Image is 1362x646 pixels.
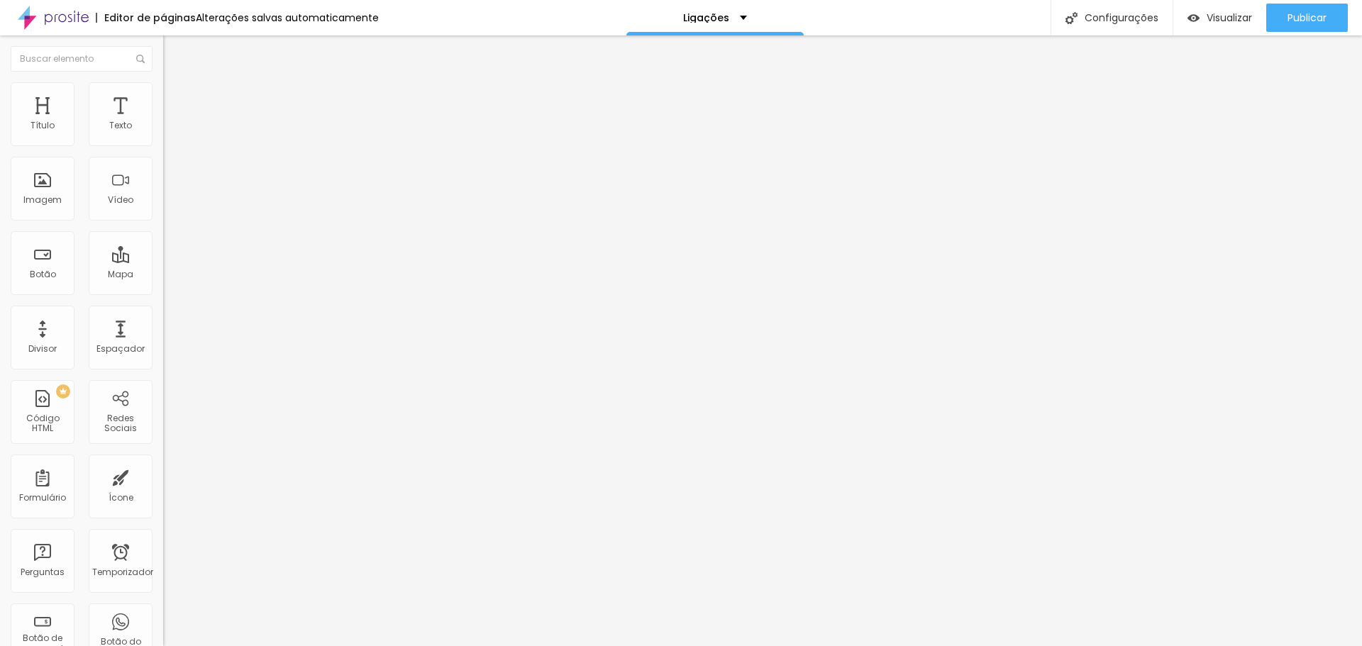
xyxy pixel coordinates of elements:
font: Configurações [1085,11,1158,25]
img: Ícone [136,55,145,63]
button: Publicar [1266,4,1348,32]
font: Botão [30,268,56,280]
font: Imagem [23,194,62,206]
font: Divisor [28,343,57,355]
img: view-1.svg [1187,12,1200,24]
font: Ícone [109,491,133,503]
font: Mapa [108,268,133,280]
iframe: Editor [163,35,1362,646]
font: Perguntas [21,566,65,578]
font: Título [31,119,55,131]
img: Ícone [1065,12,1078,24]
font: Formulário [19,491,66,503]
font: Espaçador [96,343,145,355]
font: Redes Sociais [104,412,137,434]
font: Visualizar [1207,11,1252,25]
font: Publicar [1288,11,1327,25]
font: Vídeo [108,194,133,206]
font: Alterações salvas automaticamente [196,11,379,25]
font: Editor de páginas [104,11,196,25]
button: Visualizar [1173,4,1266,32]
font: Temporizador [92,566,153,578]
font: Ligações [683,11,729,25]
input: Buscar elemento [11,46,153,72]
font: Código HTML [26,412,60,434]
font: Texto [109,119,132,131]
